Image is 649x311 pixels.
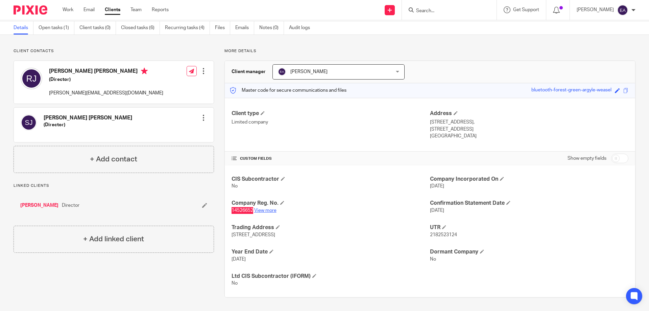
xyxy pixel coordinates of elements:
span: [DATE] [232,257,246,262]
p: [PERSON_NAME] [577,6,614,13]
img: Pixie [14,5,47,15]
h4: UTR [430,224,628,231]
span: No [232,184,238,188]
h4: Client type [232,110,430,117]
a: Reports [152,6,169,13]
a: Clients [105,6,120,13]
i: Primary [141,68,148,74]
span: Get Support [513,7,539,12]
h4: CIS Subcontractor [232,176,430,183]
img: svg%3E [278,68,286,76]
a: Closed tasks (6) [121,21,160,35]
a: Email [83,6,95,13]
div: bluetooth-forest-green-argyle-weasel [531,87,611,94]
a: [PERSON_NAME] [20,202,58,209]
p: Limited company [232,119,430,126]
span: [PERSON_NAME] [290,69,328,74]
img: svg%3E [617,5,628,16]
p: Master code for secure communications and files [230,87,346,94]
label: Show empty fields [568,155,606,162]
img: svg%3E [21,114,37,131]
a: View more [254,208,277,213]
p: [STREET_ADDRESS] [430,126,628,133]
a: Details [14,21,33,35]
input: Search [415,8,476,14]
p: [GEOGRAPHIC_DATA] [430,133,628,139]
h4: Dormant Company [430,248,628,256]
a: Team [130,6,142,13]
p: More details [224,48,635,54]
p: [STREET_ADDRESS], [430,119,628,126]
a: Emails [235,21,254,35]
span: [DATE] [430,208,444,213]
span: [STREET_ADDRESS] [232,232,275,237]
p: Linked clients [14,183,214,188]
h4: CUSTOM FIELDS [232,156,430,161]
h5: (Director) [49,76,163,83]
h4: + Add contact [90,154,137,164]
h4: Address [430,110,628,117]
a: Client tasks (0) [79,21,116,35]
span: No [232,281,238,286]
h4: [PERSON_NAME] [PERSON_NAME] [49,68,163,76]
span: 2182523124 [430,232,457,237]
span: [DATE] [430,184,444,188]
h4: + Add linked client [83,234,144,244]
span: Director [62,202,79,209]
h3: Client manager [232,68,266,75]
h4: Company Incorporated On [430,176,628,183]
span: No [430,257,436,262]
h4: Company Reg. No. [232,200,430,207]
h4: [PERSON_NAME] [PERSON_NAME] [44,114,132,121]
img: svg%3E [21,68,42,89]
a: Recurring tasks (4) [165,21,210,35]
h4: Trading Address [232,224,430,231]
span: 14526652 [232,208,253,213]
a: Files [215,21,230,35]
a: Open tasks (1) [39,21,74,35]
p: Client contacts [14,48,214,54]
h4: Year End Date [232,248,430,256]
h4: Confirmation Statement Date [430,200,628,207]
p: [PERSON_NAME][EMAIL_ADDRESS][DOMAIN_NAME] [49,90,163,96]
a: Audit logs [289,21,315,35]
a: Work [63,6,73,13]
h4: Ltd CIS Subcontractor (IFORM) [232,273,430,280]
a: Notes (0) [259,21,284,35]
h5: (Director) [44,121,132,128]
